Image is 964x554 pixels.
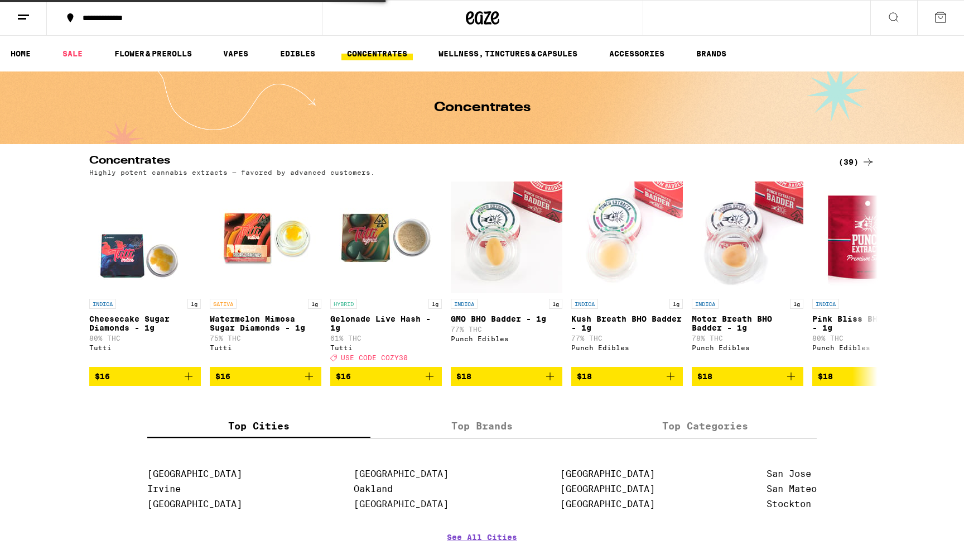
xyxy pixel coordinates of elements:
a: [GEOGRAPHIC_DATA] [354,469,449,479]
img: Punch Edibles - Kush Breath BHO Badder - 1g [571,182,683,293]
a: BRANDS [691,47,732,60]
div: Punch Edibles [451,335,562,342]
h2: Concentrates [89,155,820,169]
p: INDICA [692,299,719,309]
button: Add to bag [692,367,803,386]
img: Punch Edibles - Pink Bliss BHO Shatter - 1g [812,182,924,293]
p: Watermelon Mimosa Sugar Diamonds - 1g [210,314,321,332]
h1: Concentrates [434,101,531,114]
label: Top Brands [370,414,594,438]
span: $18 [456,372,471,381]
p: 61% THC [330,335,442,342]
p: 77% THC [571,335,683,342]
p: INDICA [451,299,478,309]
a: Open page for Cheesecake Sugar Diamonds - 1g from Tutti [89,182,201,367]
a: [GEOGRAPHIC_DATA] [560,484,655,494]
button: Add to bag [89,367,201,386]
a: ACCESSORIES [604,47,670,60]
p: Pink Bliss BHO Shatter - 1g [812,314,924,332]
a: VAPES [218,47,254,60]
p: 78% THC [692,335,803,342]
label: Top Cities [147,414,370,438]
img: Punch Edibles - Motor Breath BHO Badder - 1g [692,182,803,293]
a: Open page for Watermelon Mimosa Sugar Diamonds - 1g from Tutti [210,182,321,367]
a: Open page for Pink Bliss BHO Shatter - 1g from Punch Edibles [812,182,924,367]
a: Stockton [767,499,811,509]
span: $18 [818,372,833,381]
span: Hi. Need any help? [7,8,80,17]
p: Kush Breath BHO Badder - 1g [571,314,683,332]
p: 1g [308,299,321,309]
p: 75% THC [210,335,321,342]
a: Open page for GMO BHO Badder - 1g from Punch Edibles [451,182,562,367]
button: Add to bag [210,367,321,386]
a: Oakland [354,484,393,494]
p: HYBRID [330,299,357,309]
a: Irvine [147,484,181,494]
p: Highly potent cannabis extracts — favored by advanced customers. [89,169,375,176]
div: Tutti [89,344,201,351]
p: GMO BHO Badder - 1g [451,314,562,323]
a: San Mateo [767,484,817,494]
a: SALE [57,47,88,60]
img: Tutti - Watermelon Mimosa Sugar Diamonds - 1g [210,182,321,293]
a: [GEOGRAPHIC_DATA] [560,469,655,479]
div: Punch Edibles [812,344,924,351]
p: INDICA [571,299,598,309]
span: $18 [697,372,712,381]
a: [GEOGRAPHIC_DATA] [560,499,655,509]
p: 1g [428,299,442,309]
a: San Jose [767,469,811,479]
div: Tutti [210,344,321,351]
p: 1g [549,299,562,309]
div: Punch Edibles [692,344,803,351]
a: HOME [5,47,36,60]
p: 80% THC [812,335,924,342]
span: $16 [215,372,230,381]
a: [GEOGRAPHIC_DATA] [147,469,242,479]
a: (39) [838,155,875,169]
a: Open page for Gelonade Live Hash - 1g from Tutti [330,182,442,367]
span: $16 [336,372,351,381]
button: Add to bag [812,367,924,386]
p: 80% THC [89,335,201,342]
a: CONCENTRATES [341,47,413,60]
div: tabs [147,414,817,438]
p: INDICA [89,299,116,309]
button: Add to bag [330,367,442,386]
div: Punch Edibles [571,344,683,351]
p: 1g [790,299,803,309]
p: SATIVA [210,299,237,309]
p: 77% THC [451,326,562,333]
span: $18 [577,372,592,381]
a: FLOWER & PREROLLS [109,47,197,60]
p: Motor Breath BHO Badder - 1g [692,314,803,332]
a: [GEOGRAPHIC_DATA] [147,499,242,509]
img: Tutti - Cheesecake Sugar Diamonds - 1g [89,182,201,293]
a: [GEOGRAPHIC_DATA] [354,499,449,509]
p: Cheesecake Sugar Diamonds - 1g [89,314,201,332]
img: Tutti - Gelonade Live Hash - 1g [330,182,442,293]
span: USE CODE COZY30 [341,354,408,361]
button: Add to bag [451,367,562,386]
a: Open page for Motor Breath BHO Badder - 1g from Punch Edibles [692,182,803,367]
div: Tutti [330,344,442,351]
p: 1g [187,299,201,309]
label: Top Categories [594,414,817,438]
p: Gelonade Live Hash - 1g [330,314,442,332]
p: 1g [669,299,683,309]
a: WELLNESS, TINCTURES & CAPSULES [433,47,583,60]
a: Open page for Kush Breath BHO Badder - 1g from Punch Edibles [571,182,683,367]
img: Punch Edibles - GMO BHO Badder - 1g [451,182,562,293]
button: Add to bag [571,367,683,386]
a: EDIBLES [274,47,321,60]
span: $16 [95,372,110,381]
p: INDICA [812,299,839,309]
